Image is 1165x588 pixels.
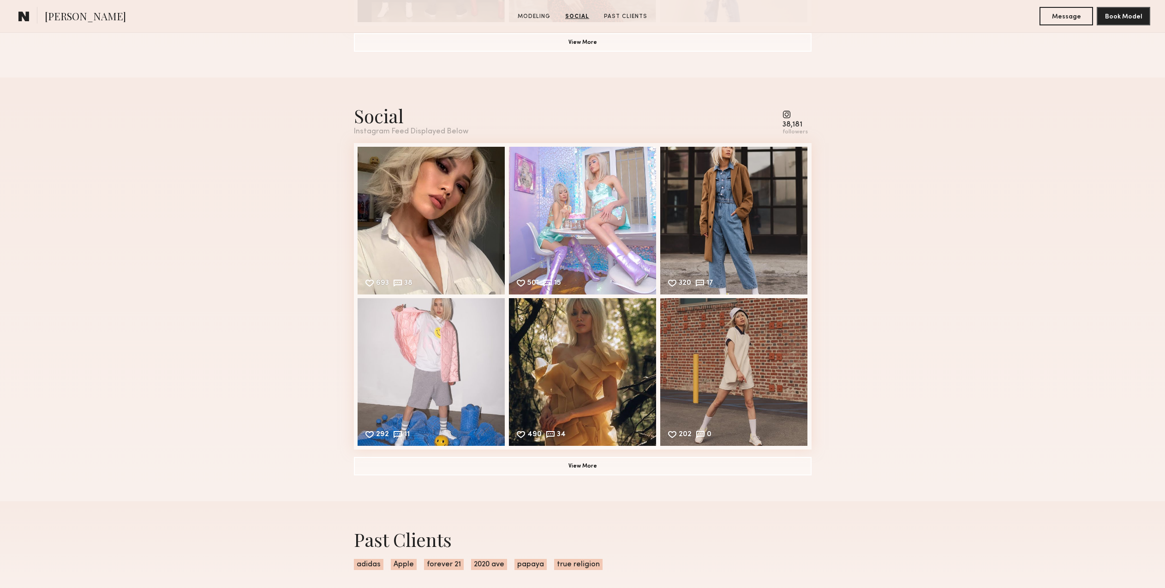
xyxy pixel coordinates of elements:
div: 0 [707,431,711,439]
span: 2020 ave [471,559,507,570]
div: Past Clients [354,527,812,552]
a: Modeling [514,12,554,21]
div: Instagram Feed Displayed Below [354,128,468,136]
button: Message [1040,7,1093,25]
a: Social [562,12,593,21]
span: adidas [354,559,383,570]
div: 15 [554,280,561,288]
div: followers [783,129,808,136]
div: 17 [706,280,713,288]
div: 501 [527,280,539,288]
button: Book Model [1097,7,1150,25]
span: [PERSON_NAME] [45,9,126,25]
div: 38 [404,280,412,288]
button: View More [354,33,812,52]
button: View More [354,457,812,475]
div: 693 [376,280,389,288]
div: 34 [557,431,566,439]
span: Apple [391,559,417,570]
a: Past Clients [600,12,651,21]
span: papaya [514,559,547,570]
div: 11 [404,431,410,439]
div: 490 [527,431,542,439]
div: 38,181 [783,121,808,128]
div: 320 [679,280,691,288]
div: 292 [376,431,389,439]
span: true religion [554,559,603,570]
div: Social [354,103,468,128]
div: 202 [679,431,692,439]
span: forever 21 [424,559,464,570]
a: Book Model [1097,12,1150,20]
